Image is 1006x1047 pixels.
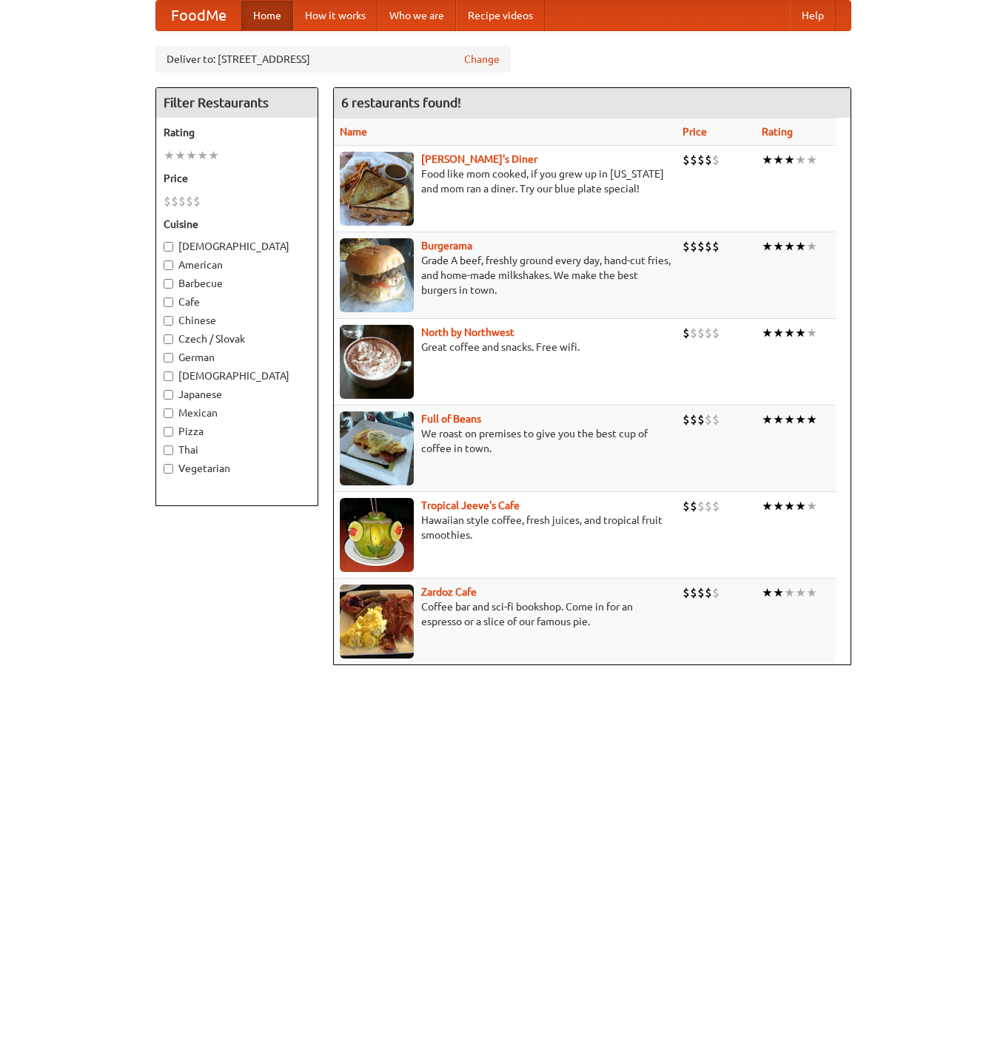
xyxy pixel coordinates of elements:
[690,238,697,255] li: $
[464,52,500,67] a: Change
[421,586,477,598] a: Zardoz Cafe
[705,585,712,601] li: $
[156,88,318,118] h4: Filter Restaurants
[806,152,817,168] li: ★
[712,585,720,601] li: $
[164,316,173,326] input: Chinese
[762,585,773,601] li: ★
[806,411,817,428] li: ★
[340,166,671,196] p: Food like mom cooked, if you grew up in [US_STATE] and mom ran a diner. Try our blue plate special!
[164,371,173,381] input: [DEMOGRAPHIC_DATA]
[697,411,705,428] li: $
[164,334,173,344] input: Czech / Slovak
[773,498,784,514] li: ★
[241,1,293,30] a: Home
[164,217,310,232] h5: Cuisine
[790,1,836,30] a: Help
[186,147,197,164] li: ★
[164,313,310,328] label: Chinese
[773,152,784,168] li: ★
[795,585,806,601] li: ★
[762,152,773,168] li: ★
[773,411,784,428] li: ★
[164,297,173,307] input: Cafe
[175,147,186,164] li: ★
[164,424,310,439] label: Pizza
[795,325,806,341] li: ★
[197,147,208,164] li: ★
[806,238,817,255] li: ★
[806,325,817,341] li: ★
[164,257,310,272] label: American
[340,152,414,226] img: sallys.jpg
[421,326,514,338] a: North by Northwest
[378,1,456,30] a: Who we are
[164,276,310,291] label: Barbecue
[705,325,712,341] li: $
[784,498,795,514] li: ★
[762,498,773,514] li: ★
[697,498,705,514] li: $
[784,152,795,168] li: ★
[773,238,784,255] li: ★
[712,498,720,514] li: $
[164,171,310,186] h5: Price
[340,426,671,456] p: We roast on premises to give you the best cup of coffee in town.
[697,238,705,255] li: $
[795,238,806,255] li: ★
[341,95,461,110] ng-pluralize: 6 restaurants found!
[690,411,697,428] li: $
[164,464,173,474] input: Vegetarian
[164,445,173,455] input: Thai
[690,585,697,601] li: $
[683,585,690,601] li: $
[340,325,414,399] img: north.jpg
[186,193,193,209] li: $
[712,411,720,428] li: $
[784,325,795,341] li: ★
[164,147,175,164] li: ★
[683,152,690,168] li: $
[784,411,795,428] li: ★
[705,411,712,428] li: $
[806,585,817,601] li: ★
[340,340,671,354] p: Great coffee and snacks. Free wifi.
[164,279,173,289] input: Barbecue
[164,461,310,476] label: Vegetarian
[164,193,171,209] li: $
[421,499,520,511] a: Tropical Jeeve's Cafe
[421,413,481,425] a: Full of Beans
[762,325,773,341] li: ★
[784,238,795,255] li: ★
[712,152,720,168] li: $
[762,411,773,428] li: ★
[164,331,310,346] label: Czech / Slovak
[690,325,697,341] li: $
[705,498,712,514] li: $
[340,513,671,542] p: Hawaiian style coffee, fresh juices, and tropical fruit smoothies.
[421,153,537,165] a: [PERSON_NAME]'s Diner
[164,353,173,363] input: German
[340,585,414,659] img: zardoz.jpg
[164,125,310,140] h5: Rating
[164,239,310,254] label: [DEMOGRAPHIC_DATA]
[340,126,367,138] a: Name
[795,498,806,514] li: ★
[340,599,671,629] p: Coffee bar and sci-fi bookshop. Come in for an espresso or a slice of our famous pie.
[164,387,310,402] label: Japanese
[456,1,545,30] a: Recipe videos
[683,411,690,428] li: $
[697,152,705,168] li: $
[690,152,697,168] li: $
[712,325,720,341] li: $
[164,427,173,437] input: Pizza
[762,238,773,255] li: ★
[293,1,378,30] a: How it works
[683,238,690,255] li: $
[156,1,241,30] a: FoodMe
[697,325,705,341] li: $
